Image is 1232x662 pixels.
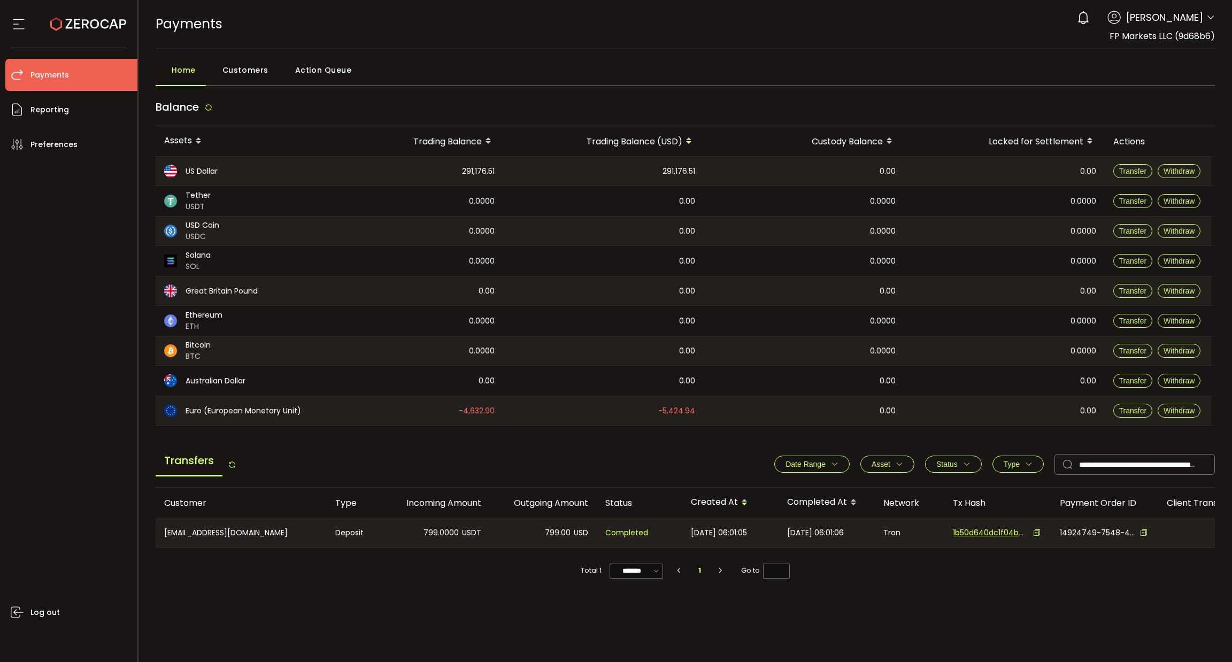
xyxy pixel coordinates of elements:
span: 0.00 [880,375,896,387]
span: Transfer [1119,197,1147,205]
img: gbp_portfolio.svg [164,284,177,297]
span: Preferences [30,137,78,152]
span: Reporting [30,102,69,118]
div: Locked for Settlement [904,132,1105,150]
div: Custody Balance [704,132,904,150]
div: Network [875,497,944,509]
span: USDC [186,231,219,242]
span: 0.00 [880,285,896,297]
span: SOL [186,261,211,272]
span: 0.00 [679,345,695,357]
span: Bitcoin [186,340,211,351]
button: Status [925,456,982,473]
span: Asset [872,460,890,468]
img: btc_portfolio.svg [164,344,177,357]
span: BTC [186,351,211,362]
button: Transfer [1113,224,1153,238]
div: Payment Order ID [1051,497,1158,509]
button: Withdraw [1158,254,1200,268]
span: FP Markets LLC (9d68b6) [1110,30,1215,42]
span: [PERSON_NAME] [1126,10,1203,25]
span: 0.0000 [1071,345,1096,357]
button: Withdraw [1158,374,1200,388]
span: 0.00 [880,165,896,178]
span: 14924749-7548-4357-86fc-168a32e0da8a [1060,527,1135,538]
span: Australian Dollar [186,375,245,387]
span: 0.0000 [870,345,896,357]
span: Withdraw [1164,287,1195,295]
span: 0.0000 [1071,225,1096,237]
span: 0.00 [679,375,695,387]
button: Date Range [774,456,850,473]
img: eur_portfolio.svg [164,404,177,417]
span: 0.00 [679,195,695,207]
div: Incoming Amount [383,497,490,509]
span: Withdraw [1164,227,1195,235]
span: Status [936,460,958,468]
li: 1 [690,563,710,578]
span: Transfer [1119,317,1147,325]
span: Withdraw [1164,317,1195,325]
span: -4,632.90 [459,405,495,417]
button: Withdraw [1158,224,1200,238]
button: Withdraw [1158,194,1200,208]
span: 0.00 [1080,375,1096,387]
span: Transfer [1119,257,1147,265]
span: Total 1 [581,563,602,578]
button: Withdraw [1158,404,1200,418]
span: USDT [186,201,211,212]
span: [DATE] 06:01:06 [787,527,844,539]
span: USD Coin [186,220,219,231]
span: Date Range [786,460,826,468]
span: USD [574,527,588,539]
span: Transfer [1119,347,1147,355]
span: 291,176.51 [663,165,695,178]
span: 0.0000 [870,225,896,237]
span: -5,424.94 [658,405,695,417]
div: Created At [682,494,779,512]
div: Status [597,497,682,509]
div: Trading Balance (USD) [503,132,704,150]
span: Log out [30,605,60,620]
div: Customer [156,497,327,509]
div: Actions [1105,135,1212,148]
span: Solana [186,250,211,261]
span: 0.00 [1080,285,1096,297]
div: Assets [156,132,321,150]
span: USDT [462,527,481,539]
button: Asset [860,456,914,473]
img: aud_portfolio.svg [164,374,177,387]
button: Transfer [1113,344,1153,358]
img: eth_portfolio.svg [164,314,177,327]
span: 0.00 [679,285,695,297]
span: 799.00 [545,527,571,539]
span: 0.00 [679,315,695,327]
span: 0.0000 [1071,195,1096,207]
span: 0.0000 [469,225,495,237]
span: Transfer [1119,227,1147,235]
span: Balance [156,99,199,114]
button: Transfer [1113,374,1153,388]
span: Home [172,59,196,81]
span: 0.00 [479,285,495,297]
span: 0.00 [1080,165,1096,178]
span: Withdraw [1164,376,1195,385]
span: Ethereum [186,310,222,321]
span: Payments [156,14,222,33]
span: Transfer [1119,167,1147,175]
button: Transfer [1113,164,1153,178]
span: Withdraw [1164,197,1195,205]
span: Euro (European Monetary Unit) [186,405,301,417]
span: 0.0000 [1071,315,1096,327]
span: Action Queue [295,59,352,81]
button: Withdraw [1158,284,1200,298]
span: US Dollar [186,166,218,177]
div: Type [327,497,383,509]
div: Tron [875,518,944,547]
button: Transfer [1113,254,1153,268]
span: Transfer [1119,406,1147,415]
span: 0.0000 [469,315,495,327]
img: sol_portfolio.png [164,255,177,267]
span: 0.0000 [469,345,495,357]
button: Withdraw [1158,314,1200,328]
